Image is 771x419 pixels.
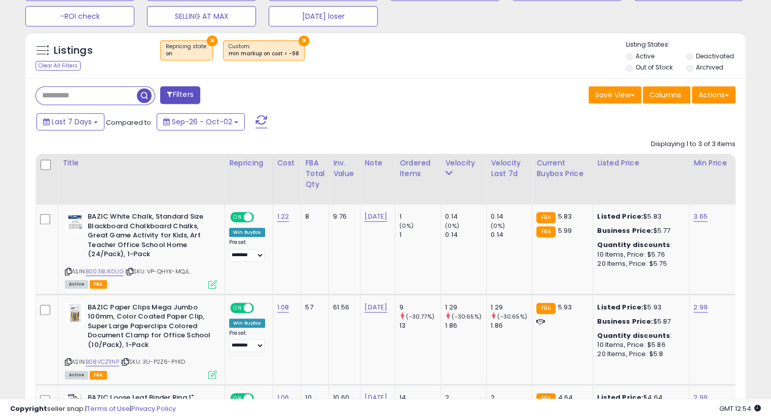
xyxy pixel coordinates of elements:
small: (0%) [491,222,505,230]
div: $5.77 [597,226,681,235]
button: Save View [589,86,641,103]
span: | SKU: VP-QHYK-MQJL [125,267,190,275]
b: Listed Price: [597,302,643,312]
div: 1.86 [491,321,532,330]
div: Win BuyBox [229,319,265,328]
div: 1 [399,230,440,239]
div: Current Buybox Price [536,158,589,179]
button: × [299,36,309,46]
div: Velocity Last 7d [491,158,528,179]
div: Title [62,158,221,168]
a: 2.99 [693,302,708,312]
div: 20 Items, Price: $5.8 [597,350,681,359]
span: All listings currently available for purchase on Amazon [65,371,88,379]
div: ASIN: [65,212,217,287]
div: 1.29 [445,303,486,312]
div: : [597,331,681,340]
div: : [597,240,681,250]
div: Ordered Items [399,158,436,179]
span: ON [231,213,244,222]
div: Velocity [445,158,482,168]
a: Privacy Policy [131,404,176,413]
div: Clear All Filters [35,61,81,71]
div: $5.93 [597,303,681,312]
span: FBA [90,371,107,379]
div: Min Price [693,158,746,168]
div: Inv. value [333,158,356,179]
a: 3.65 [693,212,708,222]
img: 41dE9mRJf+L._SL40_.jpg [65,212,85,232]
span: ON [231,303,244,312]
button: Columns [643,86,690,103]
div: Win BuyBox [229,228,265,237]
small: FBA [536,212,555,223]
b: Quantity discounts [597,331,670,340]
p: Listing States: [626,40,746,50]
a: B08VCZ11NP [86,358,119,366]
div: Repricing [229,158,269,168]
span: 5.93 [558,302,572,312]
small: (0%) [445,222,459,230]
small: (-30.77%) [406,312,434,321]
a: 1.08 [277,302,289,312]
span: FBA [90,280,107,289]
small: (0%) [399,222,414,230]
button: [DATE] loser [269,6,378,26]
strong: Copyright [10,404,47,413]
span: 5.83 [558,212,572,221]
div: Note [364,158,391,168]
div: Cost [277,158,297,168]
div: 0.14 [445,230,486,239]
label: Archived [695,63,723,72]
div: 10 Items, Price: $5.86 [597,340,681,350]
div: 9 [399,303,440,312]
div: 0.14 [491,212,532,221]
div: 8 [305,212,321,221]
div: 1 [399,212,440,221]
span: All listings currently available for purchase on Amazon [65,280,88,289]
span: Sep-26 - Oct-02 [172,117,232,127]
span: Repricing state : [166,43,207,58]
div: Preset: [229,239,265,262]
a: Terms of Use [87,404,130,413]
img: 41bszJRorwL._SL40_.jpg [65,303,85,323]
b: Business Price: [597,226,653,235]
div: 57 [305,303,321,312]
div: min markup on cost < -98 [229,50,299,57]
button: Actions [692,86,736,103]
span: OFF [252,213,269,222]
div: 13 [399,321,440,330]
button: Filters [160,86,200,104]
button: × [207,36,217,46]
div: 1.29 [491,303,532,312]
span: Custom: [229,43,299,58]
b: Business Price: [597,317,653,326]
div: 0.14 [445,212,486,221]
div: 9.76 [333,212,352,221]
span: Columns [649,90,681,100]
a: [DATE] [364,302,387,312]
h5: Listings [54,44,93,58]
div: 1.86 [445,321,486,330]
small: FBA [536,226,555,237]
a: [DATE] [364,212,387,222]
div: 10 Items, Price: $5.76 [597,250,681,259]
label: Active [636,52,654,60]
button: -ROI check [25,6,134,26]
b: BAZIC Paper Clips Mega Jumbo 100mm, Color Coated Paper Clip, Super Large Paperclips Colored Docum... [88,303,211,353]
small: (-30.65%) [497,312,527,321]
b: Listed Price: [597,212,643,221]
button: Last 7 Days [36,113,104,130]
div: $5.83 [597,212,681,221]
span: | SKU: 3U-P2Z6-PYKD [121,358,185,366]
button: SELLING AT MAX [147,6,256,26]
b: BAZIC White Chalk, Standard Size Blackboard Chalkboard Chalks, Great Game Activity for Kids, Art ... [88,212,211,262]
label: Deactivated [695,52,733,60]
div: Preset: [229,330,265,353]
div: ASIN: [65,303,217,378]
div: Displaying 1 to 3 of 3 items [651,139,736,149]
div: seller snap | | [10,404,176,414]
a: 1.22 [277,212,289,222]
span: Last 7 Days [52,117,92,127]
div: 0.14 [491,230,532,239]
